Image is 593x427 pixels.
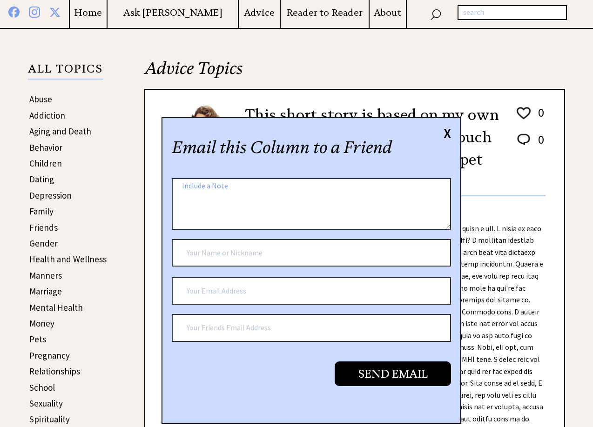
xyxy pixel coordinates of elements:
[29,5,40,18] img: instagram%20blue.png
[444,128,451,138] div: X
[49,5,61,18] img: x%20blue.png
[172,361,313,398] iframe: reCAPTCHA
[29,334,46,345] a: Pets
[28,64,103,80] p: ALL TOPICS
[533,105,545,131] td: 0
[29,110,65,121] a: Addiction
[29,350,70,361] a: Pregnancy
[515,105,532,121] img: heart_outline%201.png
[29,382,55,393] a: School
[515,132,532,147] img: message_round%202.png
[8,5,20,18] img: facebook%20blue.png
[239,7,280,19] a: Advice
[29,398,63,409] a: Sexuality
[29,286,62,297] a: Marriage
[29,190,72,201] a: Depression
[29,158,62,169] a: Children
[281,7,369,19] a: Reader to Reader
[29,126,91,137] a: Aging and Death
[29,414,70,425] a: Spirituality
[173,104,231,156] img: Ann6%20v2%20small.png
[29,254,107,265] a: Health and Wellness
[70,7,107,19] a: Home
[108,7,238,19] a: Ask [PERSON_NAME]
[29,302,83,313] a: Mental Health
[335,361,451,386] input: Send Email
[172,277,451,305] input: Your Email Address
[533,132,545,156] td: 0
[172,137,392,158] span: Email this Column to a Friend
[29,270,62,281] a: Manners
[29,238,58,249] a: Gender
[29,366,80,377] a: Relationships
[29,173,54,185] a: Dating
[172,314,451,342] input: Your Friends Email Address
[172,239,451,267] input: Your Name or Nickname
[370,7,406,19] a: About
[458,5,567,20] input: search
[245,104,501,171] h2: This short story is based on my own experience and I think it will touch anyone who has ever owne...
[29,222,58,233] a: Friends
[29,142,62,153] a: Behavior
[29,206,54,217] a: Family
[144,57,565,89] h2: Advice Topics
[29,318,54,329] a: Money
[430,7,441,20] img: search_nav.png
[29,93,52,105] a: Abuse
